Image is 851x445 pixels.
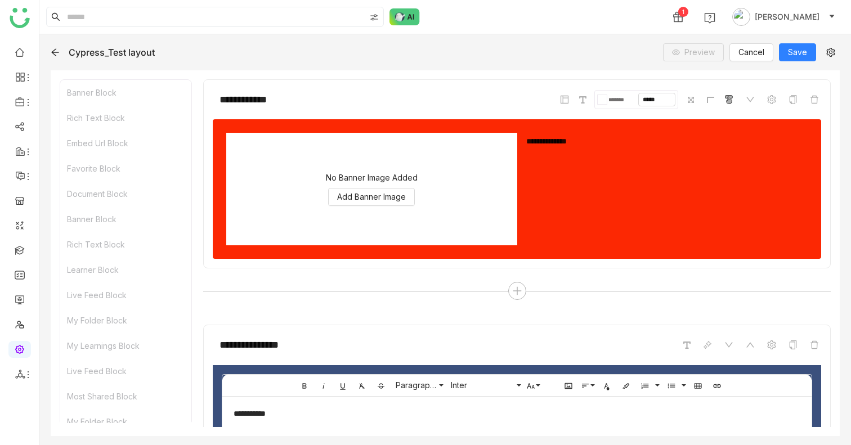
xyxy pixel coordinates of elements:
div: Learner Block [60,257,191,282]
button: Bold (⌘B) [296,377,313,394]
img: logo [10,8,30,28]
button: Insert Image (⌘P) [560,377,577,394]
span: Paragraph Format [393,380,438,390]
button: Strikethrough (⌘S) [373,377,389,394]
button: Text Color [598,377,615,394]
div: Banner Block [60,80,191,105]
button: Underline (⌘U) [334,377,351,394]
span: Inter [449,380,516,390]
div: Cypress_Test layout [69,47,155,58]
div: Most Shared Block [60,384,191,409]
button: Unordered List [663,377,680,394]
button: Add Banner Image [328,188,415,206]
span: [PERSON_NAME] [755,11,819,23]
div: Rich Text Block [60,105,191,131]
button: Cancel [729,43,773,61]
button: Align [579,377,596,394]
div: Document Block [60,181,191,206]
button: Save [779,43,816,61]
button: Insert Table [689,377,706,394]
span: Add Banner Image [337,191,406,203]
img: help.svg [704,12,715,24]
button: Preview [663,43,724,61]
div: No Banner Image Added [326,173,418,182]
div: Banner Block [60,206,191,232]
div: Rich Text Block [60,232,191,257]
button: Inter [447,377,522,394]
img: search-type.svg [370,13,379,22]
button: Ordered List [637,377,653,394]
div: Live Feed Block [60,358,191,384]
div: 1 [678,7,688,17]
button: Paragraph Format [392,377,445,394]
button: Unordered List [678,377,687,394]
div: Live Feed Block [60,282,191,308]
div: Embed Url Block [60,131,191,156]
img: ask-buddy-normal.svg [389,8,420,25]
div: My Folder Block [60,409,191,434]
button: Insert Link (⌘K) [709,377,725,394]
div: Favorite Block [60,156,191,181]
button: Background Color [617,377,634,394]
span: Cancel [738,46,764,59]
div: My Learnings Block [60,333,191,358]
img: avatar [732,8,750,26]
span: Save [788,46,807,59]
button: [PERSON_NAME] [730,8,837,26]
button: Italic (⌘I) [315,377,332,394]
div: My Folder Block [60,308,191,333]
button: Font Size [525,377,541,394]
button: Ordered List [652,377,661,394]
button: Clear Formatting [353,377,370,394]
